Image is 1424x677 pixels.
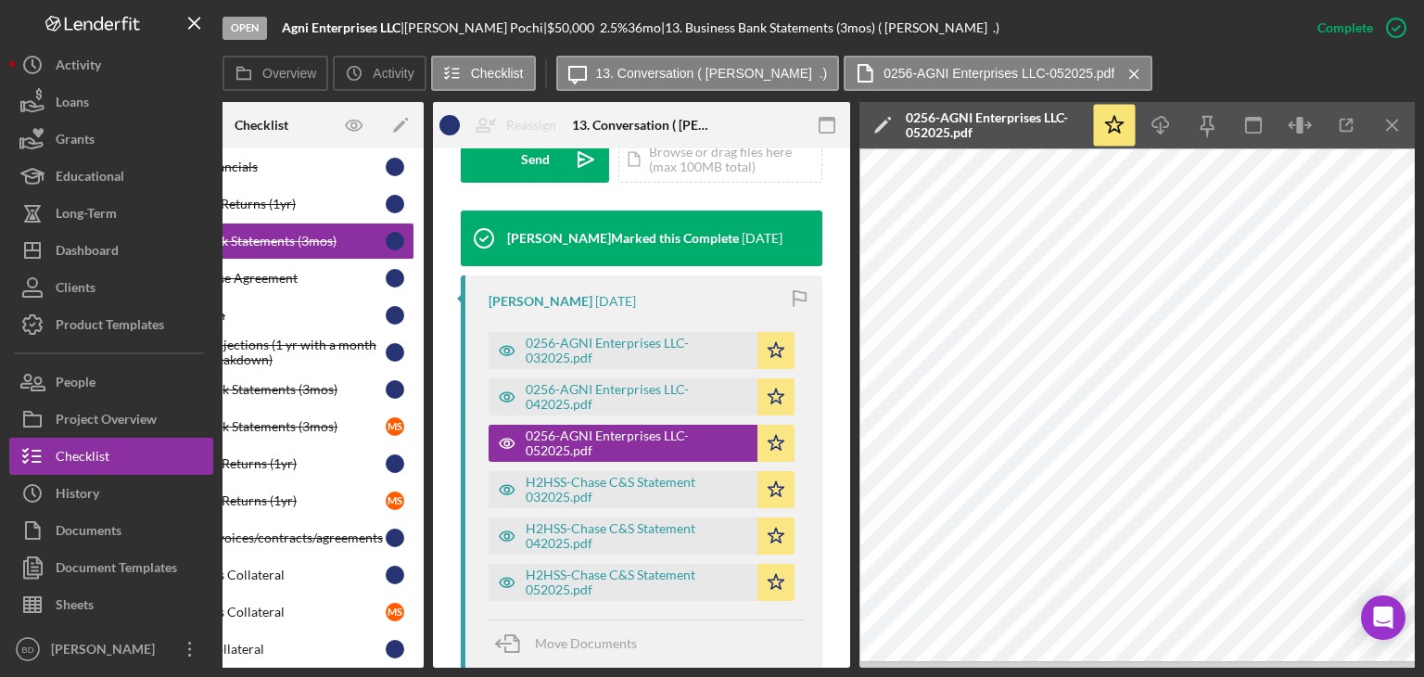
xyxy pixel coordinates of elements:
[596,66,828,81] label: 13. Conversation ( [PERSON_NAME] .)
[9,232,213,269] a: Dashboard
[9,46,213,83] button: Activity
[844,56,1152,91] button: 0256-AGNI Enterprises LLC-052025.pdf
[506,107,556,144] div: Reassign
[521,136,550,183] div: Send
[431,56,536,91] button: Checklist
[9,586,213,623] button: Sheets
[9,158,213,195] button: Educational
[1361,595,1405,640] div: Open Intercom Messenger
[146,605,386,620] div: Real Estate as Collateral
[56,269,95,311] div: Clients
[56,549,177,591] div: Document Templates
[56,306,164,348] div: Product Templates
[661,20,999,35] div: | 13. Business Bank Statements (3mos) ( [PERSON_NAME] .)
[9,306,213,343] button: Product Templates
[146,456,386,471] div: Personal Tax Returns (1yr)
[56,232,119,274] div: Dashboard
[526,521,748,551] div: H2HSS-Chase C&S Statement 042025.pdf
[9,195,213,232] a: Long-Term
[9,83,213,121] button: Loans
[9,512,213,549] button: Documents
[600,20,628,35] div: 2.5 %
[489,332,795,369] button: 0256-AGNI Enterprises LLC-032025.pdf
[9,438,213,475] button: Checklist
[146,197,386,211] div: Business Tax Returns (1yr)
[108,631,414,668] a: Vehicle as Collateral
[9,549,213,586] button: Document Templates
[282,20,404,35] div: |
[56,475,99,517] div: History
[9,475,213,512] a: History
[21,645,33,655] text: BD
[9,269,213,306] button: Clients
[404,20,547,35] div: [PERSON_NAME] Pochi |
[526,428,748,458] div: 0256-AGNI Enterprises LLC-052025.pdf
[9,631,213,668] button: BD[PERSON_NAME]
[146,308,386,323] div: Business Plan
[108,556,414,594] a: Real Estate as Collateral
[628,20,661,35] div: 36 mo
[56,364,95,405] div: People
[386,417,404,436] div: M S
[108,297,414,334] a: Business Plan
[108,185,414,223] a: Business Tax Returns (1yr)
[282,19,400,35] b: Agni Enterprises LLC
[108,371,414,408] a: Personal Bank Statements (3mos)
[108,260,414,297] a: Business Lease Agreement
[489,620,655,667] button: Move Documents
[108,594,414,631] a: Real Estate as CollateralMS
[1317,9,1373,46] div: Complete
[56,121,95,162] div: Grants
[884,66,1114,81] label: 0256-AGNI Enterprises LLC-052025.pdf
[56,46,101,88] div: Activity
[430,107,575,144] button: Reassign
[9,364,213,401] a: People
[547,19,594,35] span: $50,000
[56,401,157,442] div: Project Overview
[386,603,404,621] div: M S
[595,294,636,309] time: 2025-06-27 04:07
[9,401,213,438] a: Project Overview
[489,425,795,462] button: 0256-AGNI Enterprises LLC-052025.pdf
[489,378,795,415] button: 0256-AGNI Enterprises LLC-042025.pdf
[489,517,795,555] button: H2HSS-Chase C&S Statement 042025.pdf
[526,336,748,365] div: 0256-AGNI Enterprises LLC-032025.pdf
[146,419,386,434] div: Personal Bank Statements (3mos)
[906,110,1082,140] div: 0256-AGNI Enterprises LLC-052025.pdf
[572,118,711,133] div: 13. Conversation ( [PERSON_NAME] .)
[146,160,386,174] div: Business Financials
[222,56,328,91] button: Overview
[146,493,386,508] div: Personal Tax Returns (1yr)
[489,471,795,508] button: H2HSS-Chase C&S Statement 032025.pdf
[56,586,94,628] div: Sheets
[108,408,414,445] a: Personal Bank Statements (3mos)MS
[235,118,288,133] div: Checklist
[108,519,414,556] a: Customer invoices/contracts/agreements
[146,338,386,367] div: Financial Projections (1 yr with a month by month breakdown)
[56,438,109,479] div: Checklist
[108,223,414,260] a: Business Bank Statements (3mos)
[526,382,748,412] div: 0256-AGNI Enterprises LLC-042025.pdf
[471,66,524,81] label: Checklist
[535,635,637,651] span: Move Documents
[108,482,414,519] a: Personal Tax Returns (1yr)MS
[489,294,592,309] div: [PERSON_NAME]
[108,148,414,185] a: Business Financials
[146,382,386,397] div: Personal Bank Statements (3mos)
[146,271,386,286] div: Business Lease Agreement
[222,17,267,40] div: Open
[556,56,840,91] button: 13. Conversation ( [PERSON_NAME] .)
[262,66,316,81] label: Overview
[386,492,404,510] div: M S
[56,83,89,125] div: Loans
[507,231,739,246] div: [PERSON_NAME] Marked this Complete
[526,475,748,505] div: H2HSS-Chase C&S Statement 032025.pdf
[742,231,782,246] time: 2025-06-30 19:51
